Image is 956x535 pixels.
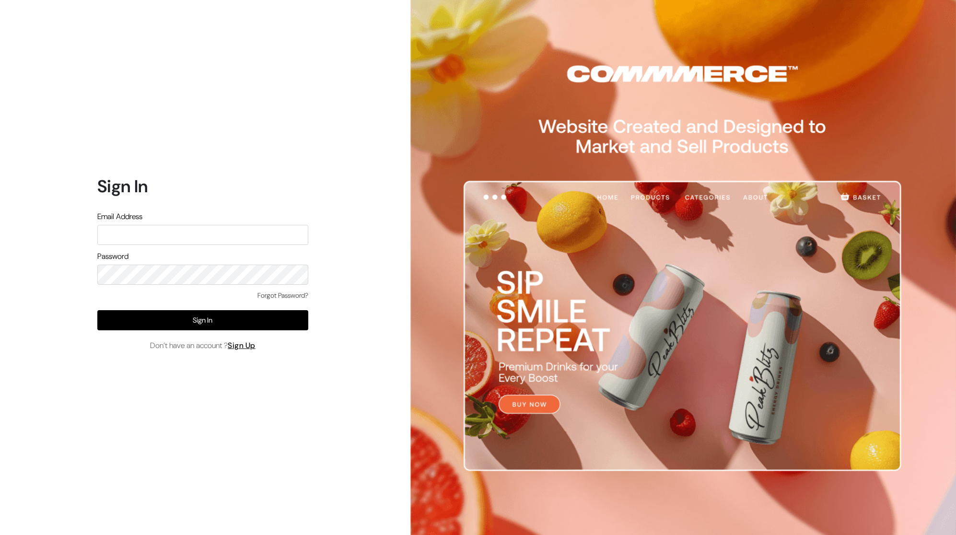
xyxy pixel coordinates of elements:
[97,211,142,222] label: Email Address
[257,291,308,301] a: Forgot Password?
[97,251,128,262] label: Password
[228,340,256,350] a: Sign Up
[150,340,256,351] span: Don’t have an account ?
[97,310,308,330] button: Sign In
[97,176,308,197] h1: Sign In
